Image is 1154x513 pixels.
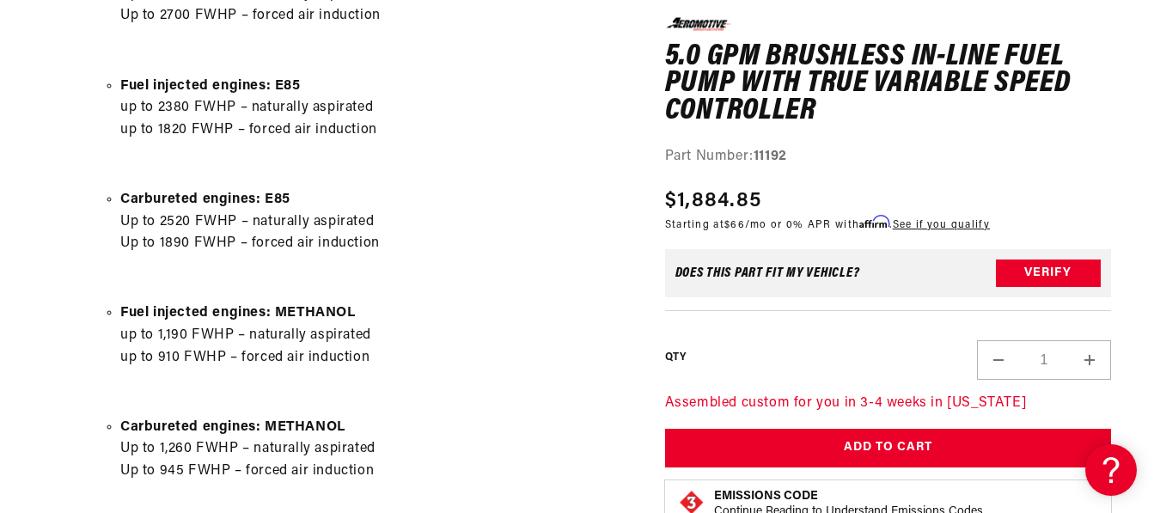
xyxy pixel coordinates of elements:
[893,219,990,229] a: See if you qualify - Learn more about Affirm Financing (opens in modal)
[120,79,301,93] strong: Fuel injected engines: E85
[714,489,818,502] strong: Emissions Code
[675,266,860,280] div: Does This part fit My vehicle?
[120,306,356,320] strong: Fuel injected engines: METHANOL
[120,76,622,142] li: up to 2380 FWHP – naturally aspirated up to 1820 FWHP – forced air induction
[120,420,345,434] strong: Carbureted engines: METHANOL
[665,216,990,232] p: Starting at /mo or 0% APR with .
[665,185,762,216] span: $1,884.85
[120,192,290,206] strong: Carbureted engines: E85
[996,260,1101,287] button: Verify
[859,215,889,228] span: Affirm
[754,150,787,163] strong: 11192
[665,429,1111,467] button: Add to Cart
[724,219,745,229] span: $66
[665,43,1111,125] h1: 5.0 GPM Brushless In-Line Fuel Pump with True Variable Speed Controller
[120,189,622,255] li: Up to 2520 FWHP – naturally aspirated Up to 1890 FWHP – forced air induction
[120,417,622,483] li: Up to 1,260 FWHP – naturally aspirated Up to 945 FWHP – forced air induction
[665,393,1111,415] p: Assembled custom for you in 3-4 weeks in [US_STATE]
[665,146,1111,168] div: Part Number:
[120,302,622,369] li: up to 1,190 FWHP – naturally aspirated up to 910 FWHP – forced air induction
[665,351,687,365] label: QTY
